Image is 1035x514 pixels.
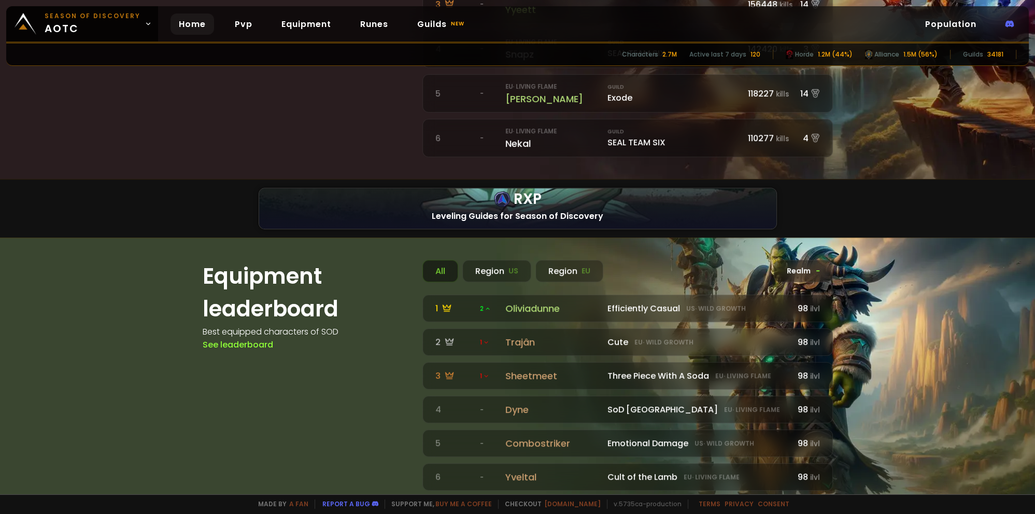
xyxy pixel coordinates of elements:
small: Guild [607,128,742,136]
div: Yyeett [505,3,602,17]
h1: Equipment leaderboard [203,260,410,325]
div: 1 [435,302,474,315]
div: Oliviadunne [505,301,602,315]
div: Exode [607,83,742,104]
div: All [422,260,458,282]
small: us · Wild Growth [686,304,746,313]
a: a fan [289,499,308,508]
small: eu · Living Flame [684,473,740,482]
div: Three Piece With A Soda [607,369,786,382]
span: Checkout [498,499,601,509]
span: Support me, [385,499,492,509]
a: 4 -Dyne SoD [GEOGRAPHIC_DATA]eu· Living Flame98ilvl [422,396,833,423]
div: Efficiently Casual [607,302,786,315]
small: eu · Living Flame [715,371,771,381]
div: 6 [435,132,474,145]
small: ilvl [810,371,820,381]
small: Guild [607,83,742,91]
div: Sheetmeet [505,369,602,383]
div: Leveling Guides for Season of Discovery [259,203,776,229]
a: Terms [699,499,720,508]
div: SoD [GEOGRAPHIC_DATA] [607,403,786,416]
span: - [816,266,820,276]
div: 4 [435,403,474,416]
div: Active last 7 days [689,50,746,59]
div: 1.2M (44%) [818,50,853,59]
a: Report a bug [322,499,370,508]
div: Yveltal [505,470,602,484]
span: Made by [252,499,308,509]
a: 6 -Yveltal Cult of the Lambeu· Living Flame98ilvl [422,463,833,491]
div: 4 [793,132,820,145]
a: 6 -eu· Living FlameNekal GuildSEAL TEAM SIX110277kills4 [422,119,833,157]
a: Pvp [226,13,261,35]
div: SEAL TEAM SIX [607,128,742,149]
a: See leaderboard [203,339,273,351]
div: Alliance [865,50,899,59]
span: 1 [480,338,489,347]
small: ilvl [810,439,820,449]
img: rxp logo [494,191,511,207]
small: US [508,266,518,276]
div: Guilds [963,50,983,59]
a: Home [171,13,214,35]
span: aotc [45,11,140,36]
small: kills [776,89,789,99]
a: 5 -Combostriker Emotional Damageus· Wild Growth98ilvl [422,429,833,457]
div: 5 [435,437,474,450]
div: Region [535,260,603,282]
a: Consent [758,499,789,508]
small: ilvl [810,304,820,314]
small: eu · Living Flame [724,405,780,414]
small: eu · Wild Growth [634,338,693,347]
img: horde [865,50,872,59]
div: 98 [793,403,820,416]
div: 34181 [987,50,1003,59]
div: 1.5M (56%) [903,50,938,59]
div: 98 [793,369,820,382]
small: ilvl [810,338,820,348]
div: 2 [435,336,474,349]
a: Guildsnew [409,13,475,35]
a: Population [917,13,985,35]
div: 6 [435,470,474,483]
a: Buy me a coffee [435,499,492,508]
a: [DOMAIN_NAME] [544,499,601,508]
div: Cult of the Lamb [607,470,786,483]
div: Horde [786,50,814,59]
a: 2 1 Trajân Cuteeu· Wild Growth98ilvl [422,328,833,356]
div: 3 [435,369,474,382]
div: Emotional Damage [607,437,786,450]
span: 110277 [748,132,774,144]
a: Privacy [725,499,754,508]
small: Season of Discovery [45,11,140,21]
div: 5 [435,87,474,100]
small: us · Wild Growth [694,439,754,448]
div: 98 [793,470,820,483]
a: rxp logoRXPlogo hcLeveling Guides for Season of Discovery [259,188,777,229]
div: Combostriker [505,436,602,450]
div: 120 [750,50,760,59]
small: eu · Living Flame [505,127,557,135]
div: 14 [793,87,820,100]
div: RXP [259,188,776,210]
a: Runes [352,13,396,35]
small: EU [582,266,590,276]
span: v. 5735ca - production [607,499,682,509]
div: 98 [793,437,820,450]
a: 1 2Oliviadunne Efficiently Casualus· Wild Growth98ilvl [422,295,833,322]
div: Trajân [505,335,602,349]
div: Cute [607,336,786,349]
span: - [480,473,484,482]
div: Realm [774,260,833,282]
div: 2.7M [662,50,677,59]
small: ilvl [810,405,820,415]
span: - [480,439,484,448]
div: Region [462,260,531,282]
div: [PERSON_NAME] [505,92,602,106]
a: Season of Discoveryaotc [6,6,158,41]
span: 2 [480,304,491,313]
small: eu · Living Flame [505,82,557,91]
img: horde [786,50,793,59]
div: 98 [793,336,820,349]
